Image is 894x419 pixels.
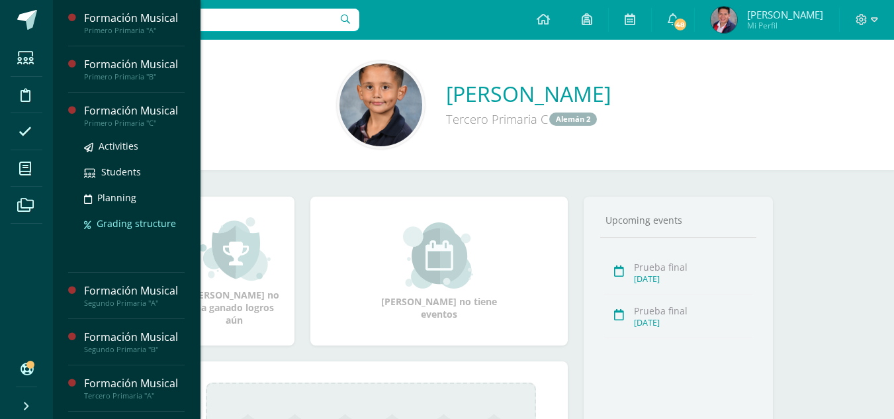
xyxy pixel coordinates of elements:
[84,164,185,179] a: Students
[84,345,185,354] div: Segundo Primaria "B"
[99,140,138,152] span: Activities
[101,165,141,178] span: Students
[199,216,271,282] img: achievement_small.png
[634,261,752,273] div: Prueba final
[549,113,597,125] a: Alemán 2
[339,64,422,146] img: 62a82b82d72042c378eb4d6318a8442e.png
[62,9,359,31] input: Search a user…
[84,103,185,118] div: Formación Musical
[84,57,185,81] a: Formación MusicalPrimero Primaria "B"
[84,376,185,400] a: Formación MusicalTercero Primaria "A"
[446,108,611,130] div: Tercero Primaria C
[84,283,185,299] div: Formación Musical
[84,11,185,26] div: Formación Musical
[84,103,185,128] a: Formación MusicalPrimero Primaria "C"
[403,222,475,289] img: event_small.png
[634,273,752,285] div: [DATE]
[634,304,752,317] div: Prueba final
[600,214,756,226] div: Upcoming events
[747,8,823,21] span: [PERSON_NAME]
[634,317,752,328] div: [DATE]
[84,190,185,205] a: Planning
[84,118,185,128] div: Primero Primaria "C"
[84,330,185,354] a: Formación MusicalSegundo Primaria "B"
[84,376,185,391] div: Formación Musical
[84,299,185,308] div: Segundo Primaria "A"
[84,391,185,400] div: Tercero Primaria "A"
[84,330,185,345] div: Formación Musical
[747,20,823,31] span: Mi Perfil
[711,7,737,33] img: 7c9f913dd31191f0d1d9b26811a57d44.png
[84,11,185,35] a: Formación MusicalPrimero Primaria "A"
[97,191,136,204] span: Planning
[84,72,185,81] div: Primero Primaria "B"
[84,26,185,35] div: Primero Primaria "A"
[84,138,185,154] a: Activities
[84,216,185,231] a: Grading structure
[84,283,185,308] a: Formación MusicalSegundo Primaria "A"
[84,57,185,72] div: Formación Musical
[673,17,688,32] span: 48
[373,222,506,320] div: [PERSON_NAME] no tiene eventos
[187,216,281,326] div: [PERSON_NAME] no ha ganado logros aún
[446,79,611,108] a: [PERSON_NAME]
[97,217,176,230] span: Grading structure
